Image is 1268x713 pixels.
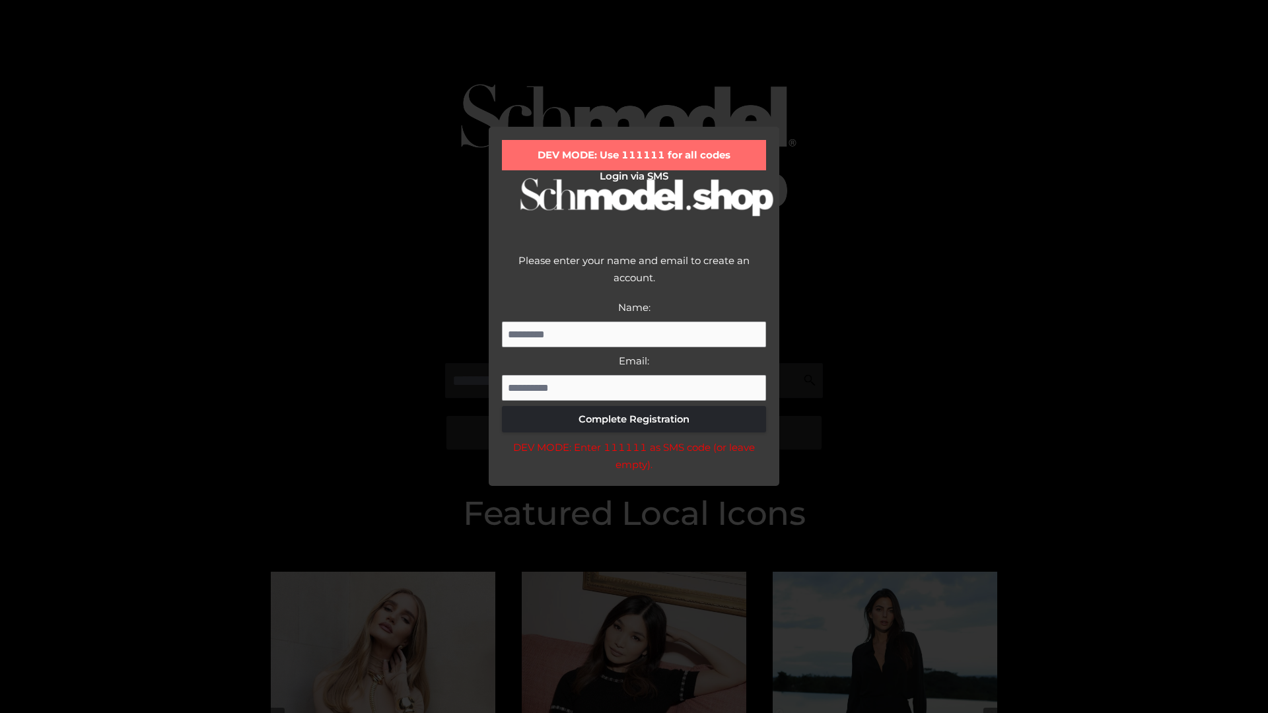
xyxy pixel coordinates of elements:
div: DEV MODE: Use 111111 for all codes [502,140,766,170]
label: Email: [619,355,649,367]
button: Complete Registration [502,406,766,432]
div: DEV MODE: Enter 111111 as SMS code (or leave empty). [502,439,766,473]
h2: Login via SMS [502,170,766,182]
label: Name: [618,301,651,314]
div: Please enter your name and email to create an account. [502,252,766,299]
